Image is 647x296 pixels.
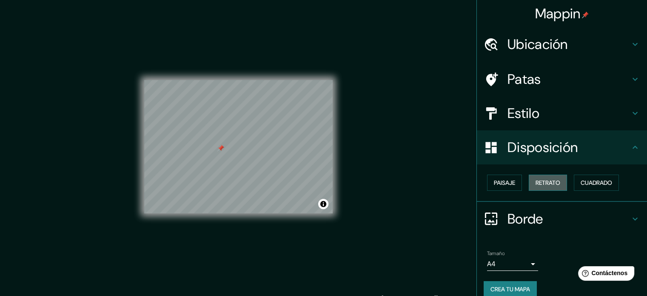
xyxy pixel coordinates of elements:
[507,210,543,228] font: Borde
[487,259,496,268] font: A4
[507,70,541,88] font: Patas
[582,11,589,18] img: pin-icon.png
[581,179,612,187] font: Cuadrado
[535,5,581,23] font: Mappin
[574,175,619,191] button: Cuadrado
[144,80,333,213] canvas: Mapa
[487,257,538,271] div: A4
[536,179,560,187] font: Retrato
[487,250,504,257] font: Tamaño
[490,285,530,293] font: Crea tu mapa
[477,96,647,130] div: Estilo
[529,175,567,191] button: Retrato
[507,104,539,122] font: Estilo
[477,202,647,236] div: Borde
[477,62,647,96] div: Patas
[494,179,515,187] font: Paisaje
[477,130,647,164] div: Disposición
[477,27,647,61] div: Ubicación
[507,138,578,156] font: Disposición
[571,263,638,287] iframe: Lanzador de widgets de ayuda
[507,35,568,53] font: Ubicación
[318,199,328,209] button: Activar o desactivar atribución
[487,175,522,191] button: Paisaje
